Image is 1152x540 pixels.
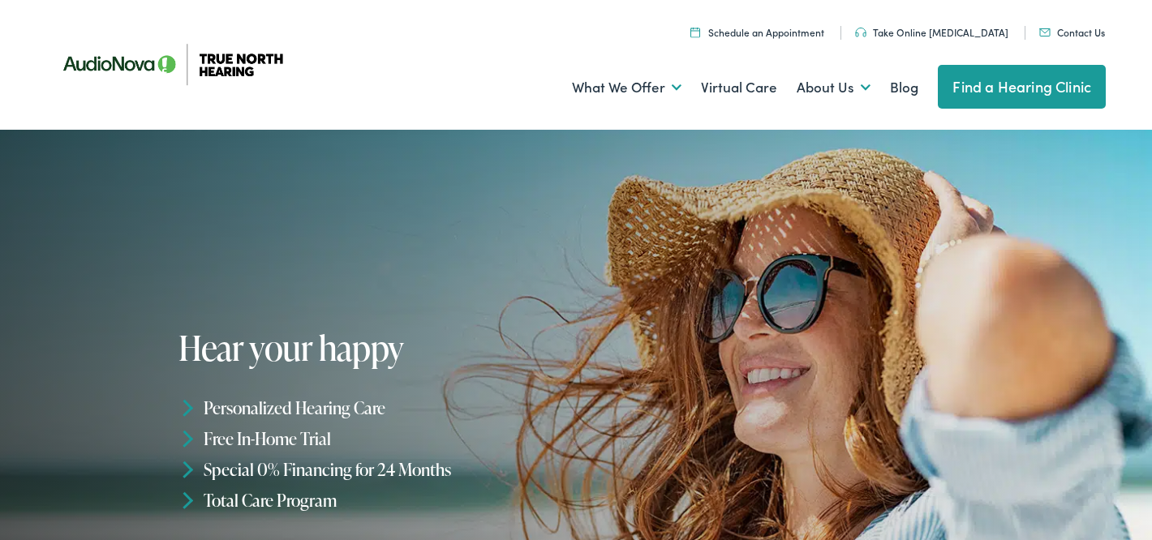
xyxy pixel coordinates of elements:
img: Icon symbolizing a calendar in color code ffb348 [690,27,700,37]
a: Virtual Care [701,58,777,118]
li: Personalized Hearing Care [178,392,582,423]
li: Special 0% Financing for 24 Months [178,454,582,485]
a: About Us [797,58,870,118]
h1: Hear your happy [178,329,582,366]
a: Blog [890,58,918,118]
a: What We Offer [572,58,681,118]
a: Find a Hearing Clinic [938,65,1106,109]
li: Total Care Program [178,484,582,515]
li: Free In-Home Trial [178,423,582,454]
a: Schedule an Appointment [690,25,824,39]
a: Take Online [MEDICAL_DATA] [855,25,1008,39]
img: Mail icon in color code ffb348, used for communication purposes [1039,28,1051,36]
a: Contact Us [1039,25,1105,39]
img: Headphones icon in color code ffb348 [855,28,866,37]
